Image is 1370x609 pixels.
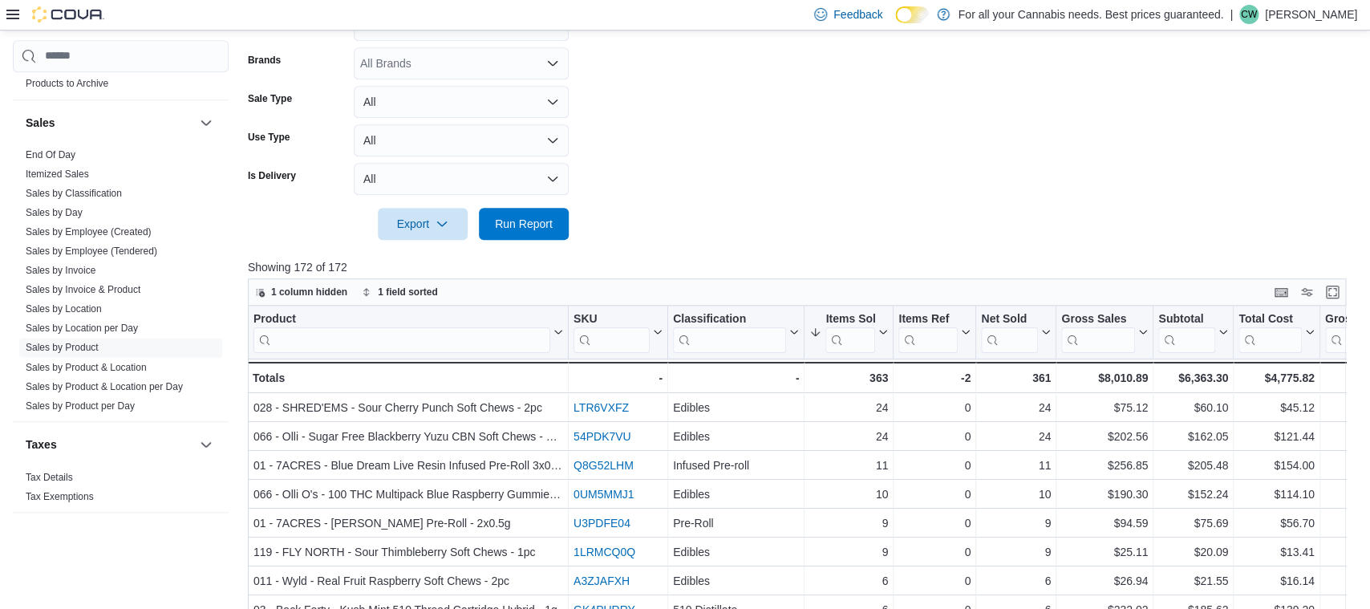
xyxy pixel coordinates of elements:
div: -2 [898,368,971,388]
button: Gross Sales [1061,312,1148,353]
a: Sales by Product & Location per Day [26,380,183,392]
div: Items Ref [898,312,958,353]
label: Brands [248,54,281,67]
span: Tax Details [26,470,73,483]
div: - [673,368,799,388]
a: Products to Archive [26,78,108,89]
a: Itemized Sales [26,168,89,180]
a: Sales by Employee (Created) [26,226,152,238]
a: LTR6VXFZ [574,401,629,414]
label: Sale Type [248,92,292,105]
a: 0UM5MMJ1 [574,488,634,501]
div: $6,363.30 [1158,368,1228,388]
div: 24 [809,427,888,446]
div: 361 [981,368,1051,388]
button: Run Report [479,208,569,240]
span: Feedback [833,6,882,22]
span: Sales by Location [26,302,102,315]
div: Classification [673,312,786,327]
div: 6 [809,571,888,591]
div: 6 [981,571,1051,591]
div: SKU [574,312,650,327]
button: Keyboard shortcuts [1271,282,1291,302]
span: Products to Archive [26,77,108,90]
div: 24 [981,427,1051,446]
button: Product [253,312,563,353]
div: 24 [981,398,1051,417]
div: Pre-Roll [673,514,799,533]
div: Gross Sales [1061,312,1135,353]
p: Showing 172 of 172 [248,259,1357,275]
button: Taxes [26,436,193,453]
p: For all your Cannabis needs. Best prices guaranteed. [958,5,1223,24]
a: Sales by Employee (Tendered) [26,246,157,257]
span: Sales by Invoice [26,264,95,277]
div: Subtotal [1158,312,1215,327]
h3: Taxes [26,436,57,453]
div: Products [13,55,229,99]
div: $21.55 [1158,571,1228,591]
a: 1LRMCQ0Q [574,546,635,558]
div: 9 [809,514,888,533]
button: Classification [673,312,799,353]
a: Sales by Product per Day [26,400,135,411]
div: 9 [809,542,888,562]
div: 0 [898,456,971,475]
div: $152.24 [1158,485,1228,504]
div: 01 - 7ACRES - [PERSON_NAME] Pre-Roll - 2x0.5g [253,514,563,533]
a: A3ZJAFXH [574,574,630,587]
div: 066 - Olli - Sugar Free Blackberry Yuzu CBN Soft Chews - 4pc [253,427,563,446]
div: Total Cost [1238,312,1301,353]
span: End Of Day [26,148,75,161]
button: All [354,163,569,195]
span: Sales by Day [26,206,83,219]
div: 0 [898,571,971,591]
a: Q8G52LHM [574,459,634,472]
div: 119 - FLY NORTH - Sour Thimbleberry Soft Chews - 1pc [253,542,563,562]
button: Open list of options [546,57,559,70]
input: Dark Mode [895,6,929,23]
div: 9 [981,514,1051,533]
span: 1 field sorted [378,286,438,298]
div: Sales [13,145,229,421]
a: End Of Day [26,149,75,160]
div: 0 [898,398,971,417]
div: 028 - SHRED'EMS - Sour Cherry Punch Soft Chews - 2pc [253,398,563,417]
div: $121.44 [1238,427,1314,446]
div: 11 [981,456,1051,475]
div: Infused Pre-roll [673,456,799,475]
img: Cova [32,6,104,22]
div: Subtotal [1158,312,1215,353]
a: Tax Details [26,471,73,482]
div: Edibles [673,542,799,562]
label: Is Delivery [248,169,296,182]
div: $256.85 [1061,456,1148,475]
button: Export [378,208,468,240]
a: Sales by Invoice & Product [26,284,140,295]
div: Chris Wood [1239,5,1259,24]
div: 0 [898,514,971,533]
span: Sales by Invoice & Product [26,283,140,296]
div: Gross Sales [1061,312,1135,327]
div: Product [253,312,550,327]
div: 0 [898,485,971,504]
span: Dark Mode [895,23,896,24]
div: 066 - Olli O's - 100 THC Multipack Blue Raspberry Gummies - 10x1 Pack [253,485,563,504]
div: $162.05 [1158,427,1228,446]
span: Run Report [495,216,553,232]
a: Sales by Day [26,207,83,218]
button: Display options [1297,282,1316,302]
button: Sales [197,113,216,132]
div: 11 [809,456,888,475]
button: SKU [574,312,663,353]
a: U3PDFE04 [574,517,630,530]
a: Sales by Classification [26,188,122,199]
span: 1 column hidden [271,286,347,298]
div: 011 - Wyld - Real Fruit Raspberry Soft Chews - 2pc [253,571,563,591]
button: 1 column hidden [249,282,354,302]
div: Items Sold [825,312,875,353]
button: Enter fullscreen [1323,282,1342,302]
span: Sales by Product [26,341,99,354]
